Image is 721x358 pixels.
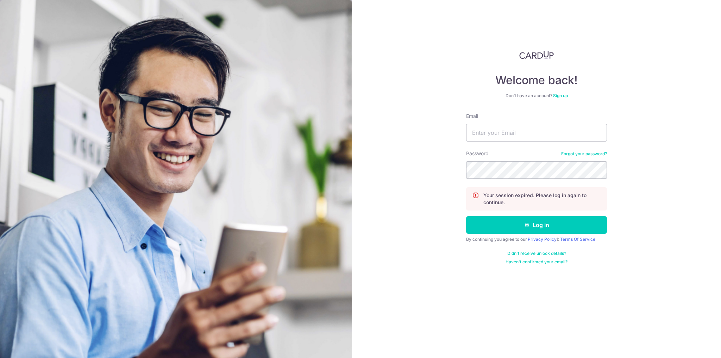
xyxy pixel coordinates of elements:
a: Haven't confirmed your email? [506,259,568,265]
a: Terms Of Service [560,237,595,242]
h4: Welcome back! [466,73,607,87]
label: Email [466,113,478,120]
a: Didn't receive unlock details? [507,251,566,256]
div: Don’t have an account? [466,93,607,99]
p: Your session expired. Please log in again to continue. [483,192,601,206]
a: Forgot your password? [561,151,607,157]
a: Privacy Policy [528,237,557,242]
a: Sign up [553,93,568,98]
label: Password [466,150,489,157]
button: Log in [466,216,607,234]
input: Enter your Email [466,124,607,142]
div: By continuing you agree to our & [466,237,607,242]
img: CardUp Logo [519,51,554,59]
